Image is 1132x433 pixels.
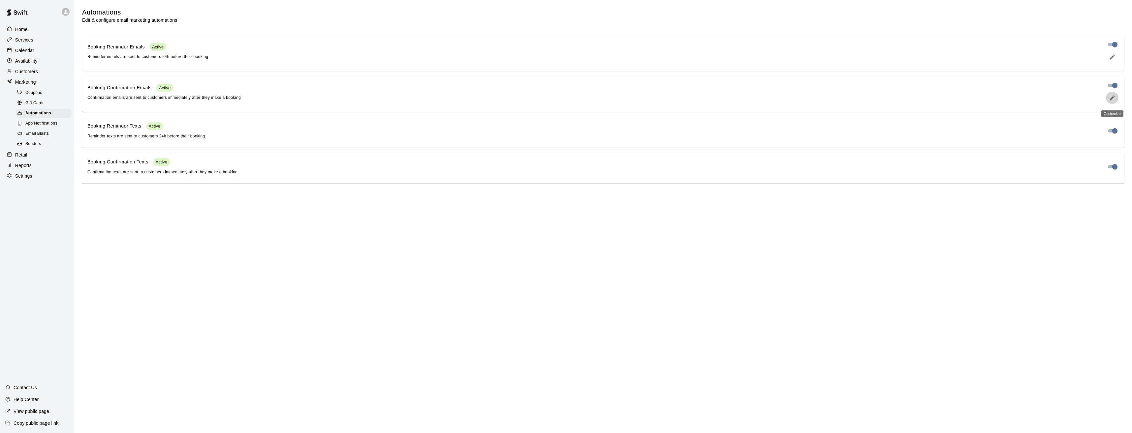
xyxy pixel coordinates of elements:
p: Reports [15,162,32,169]
a: Email Blasts [16,129,74,139]
span: Automations [25,110,51,117]
div: App Notifications [16,119,72,128]
span: Active [146,124,163,129]
p: Marketing [15,79,36,85]
a: App Notifications [16,119,74,129]
p: Availability [15,58,38,64]
div: Coupons [16,88,72,98]
p: Contact Us [14,384,37,391]
a: Availability [5,56,69,66]
button: edit [1106,92,1119,104]
p: Help Center [14,396,39,403]
span: Active [156,85,173,90]
p: Booking Confirmation Texts [87,159,148,165]
a: Reports [5,160,69,170]
p: Customers [15,68,38,75]
div: Email Blasts [16,129,72,138]
span: Reminder emails are sent to customers 24h before their booking [87,54,208,59]
span: Active [149,44,166,49]
p: View public page [14,408,49,415]
span: Reminder texts are sent to customers 24h before their booking [87,134,205,138]
span: Confirmation emails are sent to customers immediately after they make a booking [87,95,241,100]
div: Customize [1101,110,1123,117]
a: Retail [5,150,69,160]
p: Copy public page link [14,420,58,426]
a: Calendar [5,45,69,55]
span: App Notifications [25,120,57,127]
a: Marketing [5,77,69,87]
p: Calendar [15,47,34,54]
p: Booking Reminder Emails [87,43,145,50]
h5: Automations [82,8,177,17]
a: Senders [16,139,74,149]
p: Services [15,37,33,43]
p: Edit & configure email marketing automations [82,17,177,23]
a: Customers [5,67,69,76]
span: Active [153,159,170,164]
a: Coupons [16,88,74,98]
p: Home [15,26,28,33]
a: Settings [5,171,69,181]
p: Booking Confirmation Emails [87,84,152,91]
div: Senders [16,139,72,149]
span: Coupons [25,90,42,96]
div: Automations [16,109,72,118]
a: Home [5,24,69,34]
span: Senders [25,141,41,147]
p: Settings [15,173,32,179]
span: Gift Cards [25,100,45,106]
button: edit [1106,51,1119,63]
span: Email Blasts [25,130,49,137]
a: Automations [16,108,74,119]
div: Gift Cards [16,99,72,108]
span: Confirmation texts are sent to customers immediately after they make a booking [87,170,237,174]
p: Retail [15,152,27,158]
a: Services [5,35,69,45]
a: Gift Cards [16,98,74,108]
p: Booking Reminder Texts [87,123,141,130]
